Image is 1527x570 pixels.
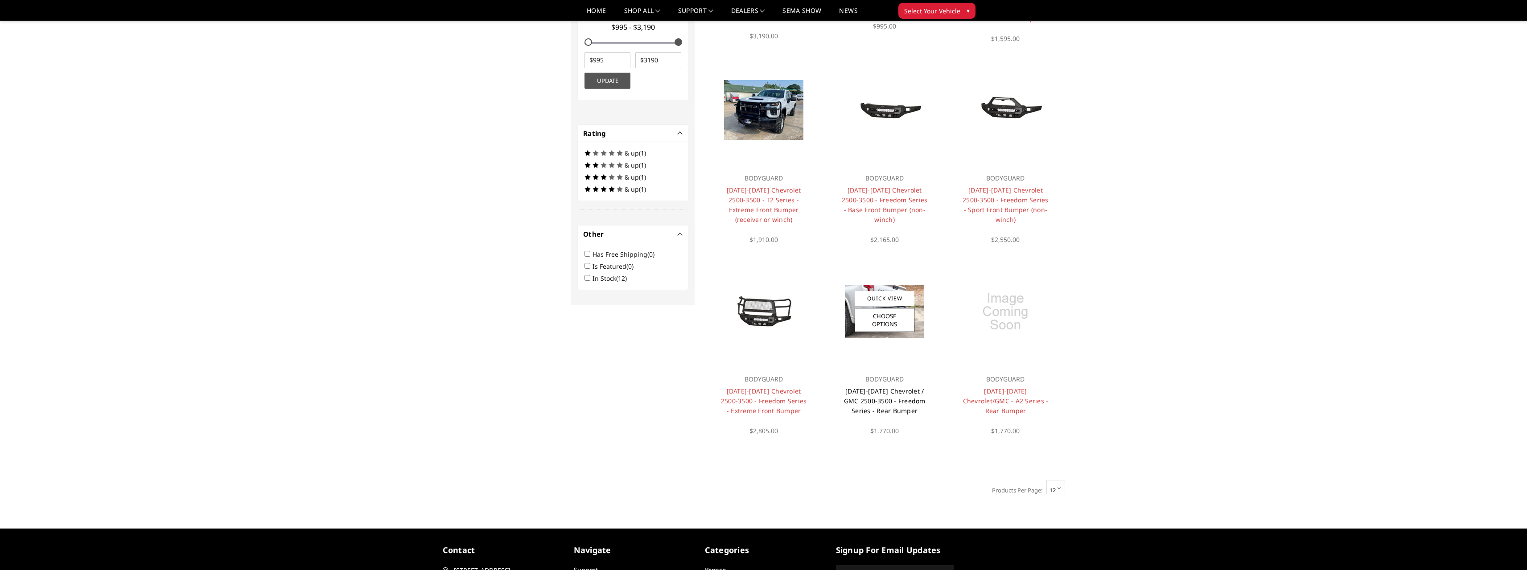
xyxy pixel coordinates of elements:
[963,186,1049,224] a: [DATE]-[DATE] Chevrolet 2500-3500 - Freedom Series - Sport Front Bumper (non-winch)
[625,149,639,157] span: & up
[626,262,634,271] span: (0)
[842,186,928,224] a: [DATE]-[DATE] Chevrolet 2500-3500 - Freedom Series - Base Front Bumper (non-winch)
[574,544,691,556] h5: Navigate
[624,8,660,21] a: shop all
[678,8,713,21] a: Support
[991,426,1020,435] span: $1,770.00
[836,544,954,556] h5: signup for email updates
[991,235,1020,244] span: $2,550.00
[719,374,808,385] p: BODYGUARD
[616,274,627,283] span: (12)
[898,3,975,19] button: Select Your Vehicle
[855,308,914,332] a: Choose Options
[721,387,807,415] a: [DATE]-[DATE] Chevrolet 2500-3500 - Freedom Series - Extreme Front Bumper
[844,387,926,415] a: [DATE]-[DATE] Chevrolet / GMC 2500-3500 - Freedom Series - Rear Bumper
[731,8,765,21] a: Dealers
[840,173,930,184] p: BODYGUARD
[870,426,899,435] span: $1,770.00
[991,34,1020,43] span: $1,595.00
[639,185,646,193] span: (1)
[583,229,683,239] h4: Other
[987,484,1042,497] label: Products Per Page:
[840,374,930,385] p: BODYGUARD
[678,131,683,135] button: -
[583,128,683,139] h4: Rating
[870,235,899,244] span: $2,165.00
[961,374,1050,385] p: BODYGUARD
[904,6,960,16] span: Select Your Vehicle
[963,387,1049,415] a: [DATE]-[DATE] Chevrolet/GMC - A2 Series - Rear Bumper
[705,544,823,556] h5: Categories
[855,291,914,306] a: Quick View
[647,250,654,258] span: (0)
[749,426,778,435] span: $2,805.00
[584,73,630,89] button: Update
[635,52,681,68] input: $3190
[719,173,808,184] p: BODYGUARD
[625,173,639,181] span: & up
[625,161,639,169] span: & up
[782,8,821,21] a: SEMA Show
[593,250,660,258] label: Has Free Shipping
[593,274,632,283] label: In Stock
[961,173,1050,184] p: BODYGUARD
[678,232,683,236] button: -
[749,235,778,244] span: $1,910.00
[587,8,606,21] a: Home
[839,8,857,21] a: News
[639,149,646,157] span: (1)
[584,52,630,68] input: $995
[639,173,646,181] span: (1)
[979,285,1032,338] img: ProductDefault.gif
[727,186,801,224] a: [DATE]-[DATE] Chevrolet 2500-3500 - T2 Series - Extreme Front Bumper (receiver or winch)
[967,6,970,15] span: ▾
[873,22,896,30] span: $995.00
[749,32,778,40] span: $3,190.00
[625,185,639,193] span: & up
[443,544,560,556] h5: contact
[593,262,639,271] label: Is Featured
[639,161,646,169] span: (1)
